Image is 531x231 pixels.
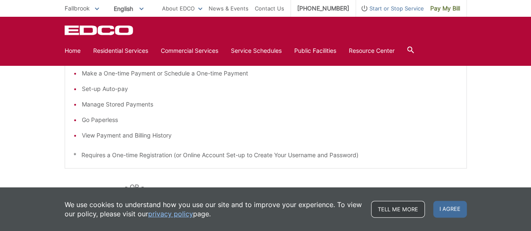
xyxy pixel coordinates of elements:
li: Manage Stored Payments [82,100,458,109]
a: Contact Us [255,4,284,13]
span: Pay My Bill [430,4,460,13]
a: Commercial Services [161,46,218,55]
span: I agree [433,201,467,218]
span: Fallbrook [65,5,90,12]
li: Go Paperless [82,115,458,125]
a: Home [65,46,81,55]
a: Tell me more [371,201,425,218]
p: * Requires a One-time Registration (or Online Account Set-up to Create Your Username and Password) [73,151,458,160]
li: Make a One-time Payment or Schedule a One-time Payment [82,69,458,78]
li: Set-up Auto-pay [82,84,458,93]
span: English [107,2,150,16]
p: - OR - [125,181,466,193]
a: News & Events [209,4,248,13]
p: We use cookies to understand how you use our site and to improve your experience. To view our pol... [65,200,363,218]
a: Service Schedules [231,46,282,55]
a: privacy policy [148,209,193,218]
li: View Payment and Billing History [82,131,458,140]
a: Residential Services [93,46,148,55]
a: About EDCO [162,4,202,13]
a: Public Facilities [294,46,336,55]
a: Resource Center [349,46,395,55]
a: EDCD logo. Return to the homepage. [65,25,134,35]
